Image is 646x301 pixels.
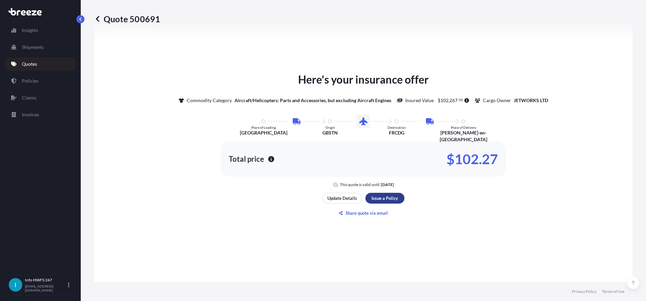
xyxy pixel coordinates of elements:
p: FRCDG [389,129,404,136]
span: 00 [459,99,463,101]
p: Issue a Policy [371,195,398,202]
a: Terms of Use [602,289,624,294]
p: Destination [388,125,406,129]
span: , [448,98,450,103]
p: Origin [325,125,335,129]
p: Total price [229,156,264,162]
p: Claims [22,94,36,101]
button: Update Details [323,193,362,204]
p: Commodity Category [187,97,232,104]
span: 267 [450,98,458,103]
p: Cargo Owner [483,97,511,104]
p: JETWORKS LTD [514,97,548,104]
button: Issue a Policy [365,193,404,204]
span: I [14,281,16,288]
p: [DATE] [381,182,394,187]
a: Privacy Policy [572,289,597,294]
p: Aircraft/Helicopters: Parts and Accessories, but excluding Aircraft Engines [235,97,391,104]
p: Invoices [22,111,39,118]
span: $ [438,98,440,103]
p: Quote 500691 [94,13,160,24]
p: Insights [22,27,38,34]
p: Update Details [327,195,357,202]
p: [PERSON_NAME]-en-[GEOGRAPHIC_DATA] [429,129,498,143]
a: Invoices [6,108,75,121]
p: Policies [22,78,38,84]
p: Share quote via email [346,210,388,216]
p: GBSTN [322,129,338,136]
p: Quotes [22,61,37,67]
span: 102 [440,98,448,103]
p: This quote is valid until [340,182,380,187]
span: . [458,99,459,101]
p: Insured Value [405,97,434,104]
a: Quotes [6,57,75,71]
p: Shipments [22,44,44,51]
p: Place of Delivery [451,125,476,129]
p: $102.27 [446,154,498,164]
a: Insights [6,24,75,37]
p: Place of Loading [251,125,276,129]
p: Here's your insurance offer [298,71,429,88]
a: Claims [6,91,75,104]
a: Policies [6,74,75,88]
button: Share quote via email [323,208,404,218]
p: [GEOGRAPHIC_DATA] [240,129,287,136]
a: Shipments [6,40,75,54]
p: [EMAIL_ADDRESS][DOMAIN_NAME] [25,284,67,292]
p: Info HWFS 247 [25,277,67,283]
